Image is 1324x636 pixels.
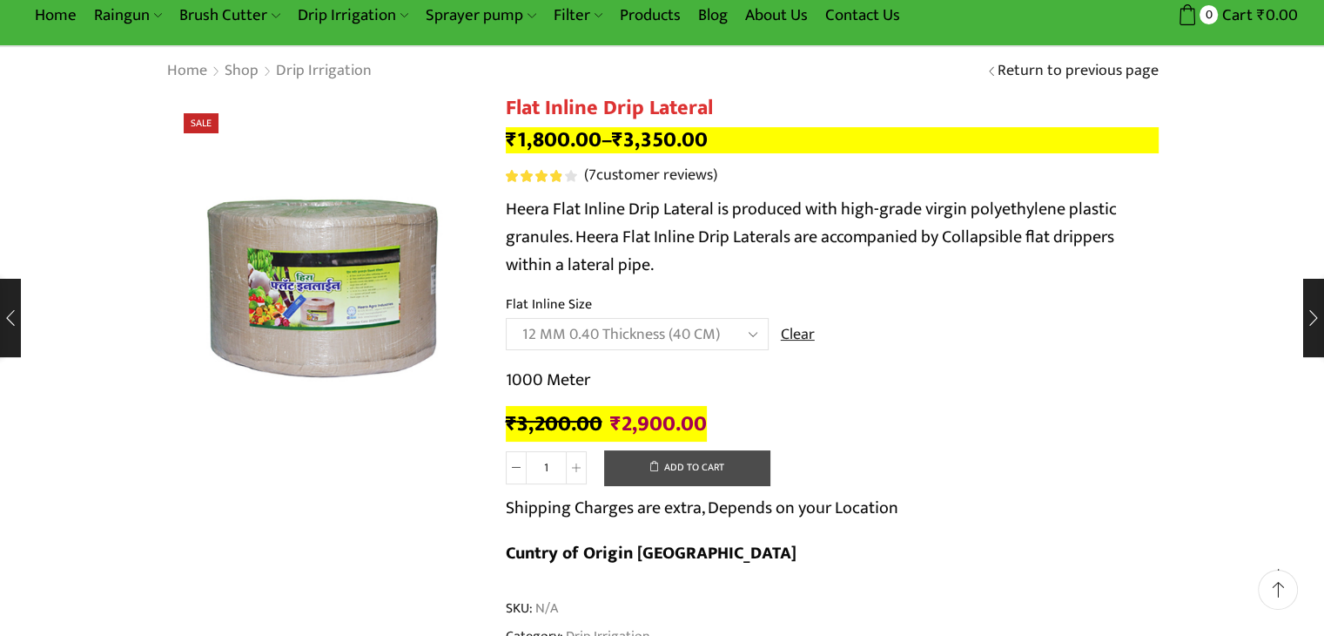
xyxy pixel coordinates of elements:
span: ₹ [610,406,622,442]
div: Rated 4.00 out of 5 [506,170,576,182]
span: ₹ [506,406,517,442]
input: Product quantity [527,451,566,484]
b: Cuntry of Origin [GEOGRAPHIC_DATA] [506,538,796,568]
a: Clear options [781,324,815,347]
p: – [506,127,1159,153]
span: Sale [184,113,218,133]
p: Shipping Charges are extra, Depends on your Location [506,494,898,522]
span: Rated out of 5 based on customer ratings [506,170,562,182]
span: ₹ [1257,2,1266,29]
span: SKU: [506,599,1159,619]
a: Shop [224,60,259,83]
button: Add to cart [604,450,770,485]
h1: Flat Inline Drip Lateral [506,96,1159,121]
span: ₹ [506,122,517,158]
bdi: 2,900.00 [610,406,707,442]
label: Flat Inline Size [506,294,592,315]
span: N/A [533,599,558,619]
span: 0 [1200,5,1218,24]
a: Home [166,60,208,83]
span: Cart [1218,3,1253,27]
span: 7 [506,170,580,182]
bdi: 1,800.00 [506,122,602,158]
span: 7 [588,162,596,188]
bdi: 0.00 [1257,2,1298,29]
a: Return to previous page [998,60,1159,83]
a: (7customer reviews) [584,165,717,187]
bdi: 3,350.00 [612,122,708,158]
nav: Breadcrumb [166,60,373,83]
p: 1000 Meter [506,366,1159,394]
span: ₹ [612,122,623,158]
bdi: 3,200.00 [506,406,602,442]
p: Heera Flat Inline Drip Lateral is produced with high-grade virgin polyethylene plastic granules. ... [506,195,1159,279]
a: Drip Irrigation [275,60,373,83]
